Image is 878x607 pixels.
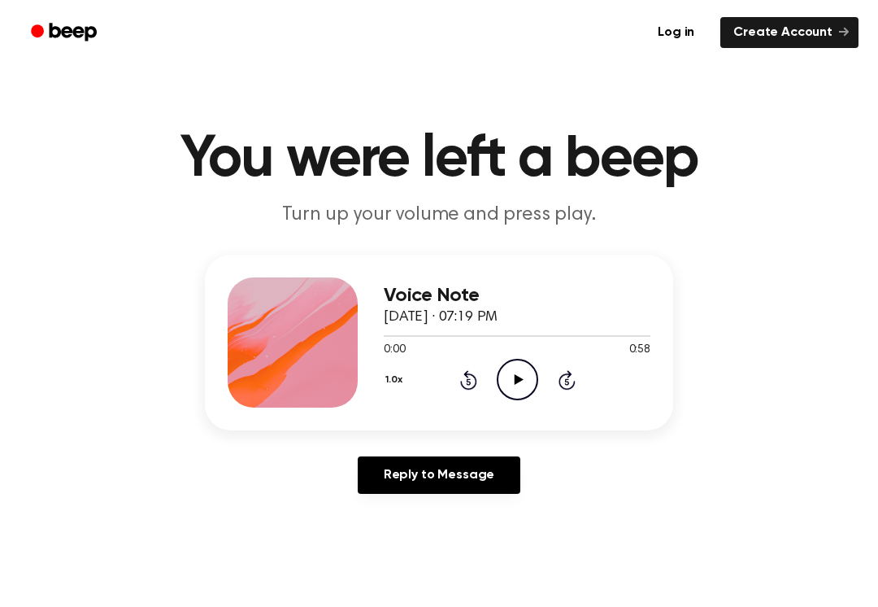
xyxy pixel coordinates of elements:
[23,130,855,189] h1: You were left a beep
[358,456,520,494] a: Reply to Message
[641,14,711,51] a: Log in
[629,342,650,359] span: 0:58
[384,342,405,359] span: 0:00
[127,202,751,229] p: Turn up your volume and press play.
[384,285,650,307] h3: Voice Note
[384,310,498,325] span: [DATE] · 07:19 PM
[384,366,408,394] button: 1.0x
[20,17,111,49] a: Beep
[720,17,858,48] a: Create Account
